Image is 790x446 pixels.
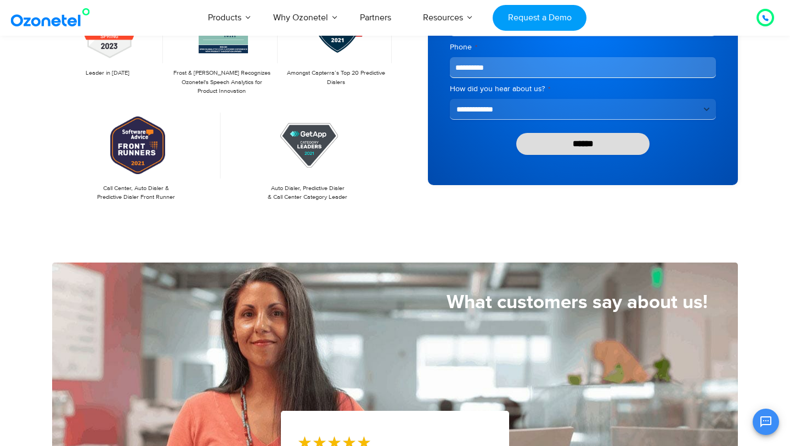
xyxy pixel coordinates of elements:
h5: What customers say about us! [52,293,708,312]
label: How did you hear about us? [450,83,716,94]
label: Phone [450,42,716,53]
p: Call Center, Auto Dialer & Predictive Dialer Front Runner [58,184,215,202]
p: Frost & [PERSON_NAME] Recognizes Ozonetel's Speech Analytics for Product Innovation [172,69,272,96]
button: Open chat [753,409,779,435]
p: Amongst Capterra’s Top 20 Predictive Dialers [286,69,386,87]
p: Leader in [DATE] [58,69,157,78]
a: Request a Demo [493,5,586,31]
p: Auto Dialer, Predictive Dialer & Call Center Category Leader [229,184,387,202]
